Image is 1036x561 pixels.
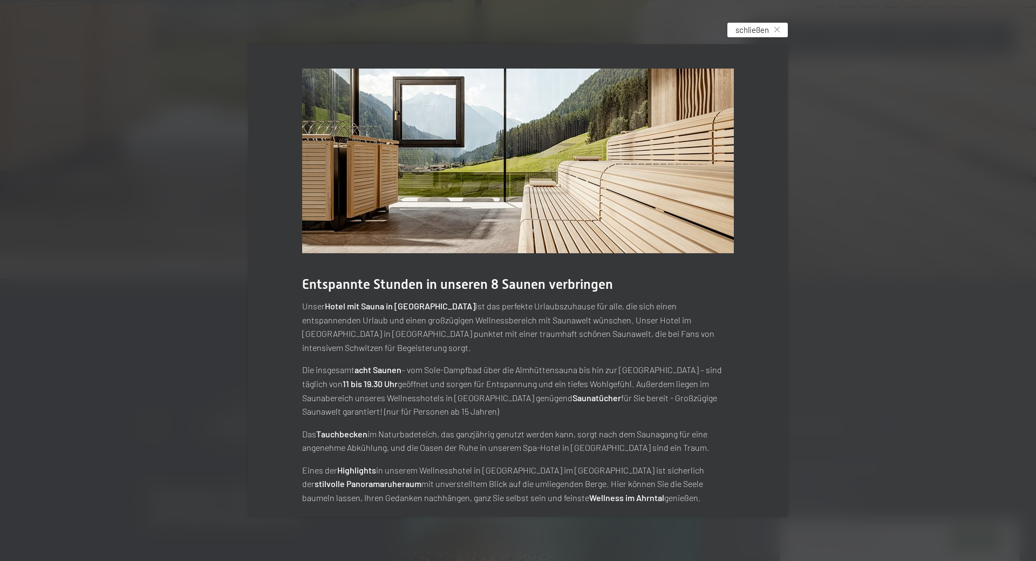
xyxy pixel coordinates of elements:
[315,478,421,489] strong: stilvolle Panoramaruheraum
[316,429,367,439] strong: Tauchbecken
[302,363,734,418] p: Die insgesamt – vom Sole-Dampfbad über die Almhüttensauna bis hin zur [GEOGRAPHIC_DATA] – sind tä...
[589,492,664,503] strong: Wellness im Ahrntal
[572,393,621,403] strong: Saunatücher
[343,378,398,389] strong: 11 bis 19.30 Uhr
[302,299,734,354] p: Unser ist das perfekte Urlaubszuhause für alle, die sich einen entspannenden Urlaub und einen gro...
[735,24,769,36] span: schließen
[355,364,401,375] strong: acht Saunen
[302,427,734,455] p: Das im Naturbadeteich, das ganzjährig genutzt werden kann, sorgt nach dem Saunagang für eine ange...
[302,276,613,292] span: Entspannte Stunden in unseren 8 Saunen verbringen
[302,69,734,253] img: Wellnesshotels - Sauna - Entspannung - Ahrntal
[302,463,734,505] p: Eines der in unserem Wellnesshotel in [GEOGRAPHIC_DATA] im [GEOGRAPHIC_DATA] ist sicherlich der m...
[325,301,475,311] strong: Hotel mit Sauna in [GEOGRAPHIC_DATA]
[337,465,376,475] strong: Highlights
